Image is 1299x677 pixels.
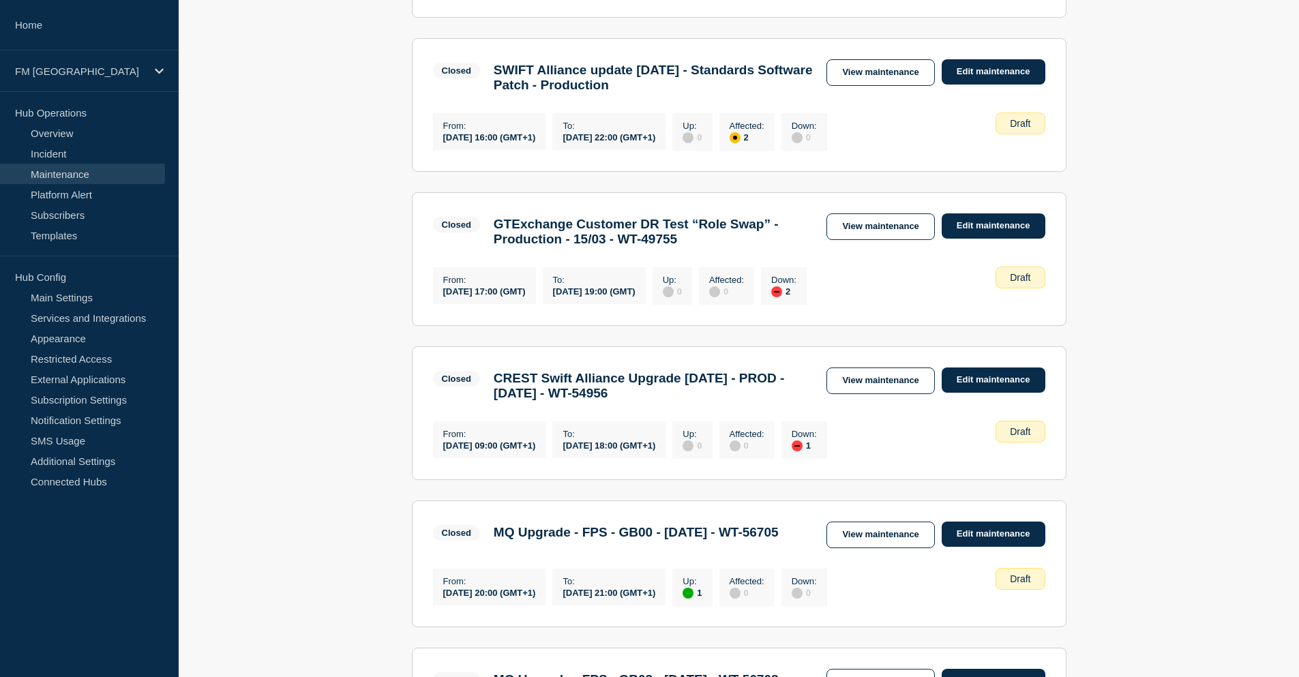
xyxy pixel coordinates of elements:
[709,285,744,297] div: 0
[996,267,1045,288] div: Draft
[443,131,536,142] div: [DATE] 16:00 (GMT+1)
[826,213,934,240] a: View maintenance
[709,275,744,285] p: Affected :
[730,588,741,599] div: disabled
[942,213,1045,239] a: Edit maintenance
[942,522,1045,547] a: Edit maintenance
[443,439,536,451] div: [DATE] 09:00 (GMT+1)
[771,285,796,297] div: 2
[443,576,536,586] p: From :
[683,588,693,599] div: up
[494,371,813,401] h3: CREST Swift Alliance Upgrade [DATE] - PROD - [DATE] - WT-54956
[442,528,471,538] div: Closed
[663,275,682,285] p: Up :
[563,131,655,142] div: [DATE] 22:00 (GMT+1)
[792,132,803,143] div: disabled
[494,63,813,93] h3: SWIFT Alliance update [DATE] - Standards Software Patch - Production
[792,131,817,143] div: 0
[442,220,471,230] div: Closed
[942,59,1045,85] a: Edit maintenance
[683,586,702,599] div: 1
[443,275,526,285] p: From :
[996,421,1045,442] div: Draft
[826,522,934,548] a: View maintenance
[792,429,817,439] p: Down :
[494,217,813,247] h3: GTExchange Customer DR Test “Role Swap” - Production - 15/03 - WT-49755
[730,439,764,451] div: 0
[443,285,526,297] div: [DATE] 17:00 (GMT)
[442,374,471,384] div: Closed
[771,286,782,297] div: down
[683,131,702,143] div: 0
[683,429,702,439] p: Up :
[683,440,693,451] div: disabled
[792,586,817,599] div: 0
[942,367,1045,393] a: Edit maintenance
[663,285,682,297] div: 0
[792,121,817,131] p: Down :
[996,568,1045,590] div: Draft
[730,132,741,143] div: affected
[563,439,655,451] div: [DATE] 18:00 (GMT+1)
[996,112,1045,134] div: Draft
[683,439,702,451] div: 0
[443,429,536,439] p: From :
[730,121,764,131] p: Affected :
[730,576,764,586] p: Affected :
[563,586,655,598] div: [DATE] 21:00 (GMT+1)
[494,525,779,540] h3: MQ Upgrade - FPS - GB00 - [DATE] - WT-56705
[563,576,655,586] p: To :
[826,59,934,86] a: View maintenance
[683,121,702,131] p: Up :
[730,586,764,599] div: 0
[663,286,674,297] div: disabled
[563,121,655,131] p: To :
[15,65,146,77] p: FM [GEOGRAPHIC_DATA]
[771,275,796,285] p: Down :
[792,440,803,451] div: down
[443,121,536,131] p: From :
[442,65,471,76] div: Closed
[730,429,764,439] p: Affected :
[683,132,693,143] div: disabled
[792,439,817,451] div: 1
[443,586,536,598] div: [DATE] 20:00 (GMT+1)
[792,588,803,599] div: disabled
[683,576,702,586] p: Up :
[553,275,636,285] p: To :
[792,576,817,586] p: Down :
[730,440,741,451] div: disabled
[553,285,636,297] div: [DATE] 19:00 (GMT)
[826,367,934,394] a: View maintenance
[709,286,720,297] div: disabled
[730,131,764,143] div: 2
[563,429,655,439] p: To :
